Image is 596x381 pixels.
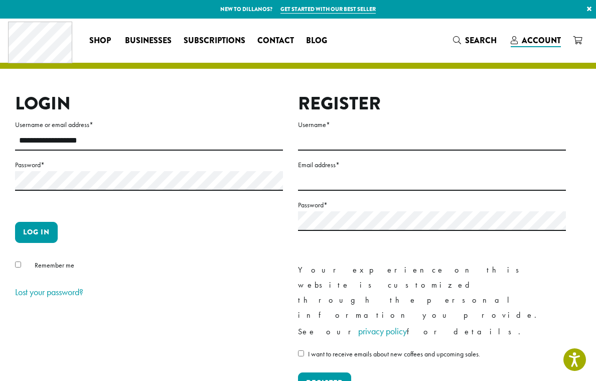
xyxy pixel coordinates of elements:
[447,32,505,49] a: Search
[15,222,58,243] button: Log in
[125,35,172,47] span: Businesses
[306,35,327,47] span: Blog
[35,261,74,270] span: Remember me
[15,93,283,114] h2: Login
[257,35,294,47] span: Contact
[280,5,376,14] a: Get started with our best seller
[358,325,407,337] a: privacy policy
[298,350,304,356] input: I want to receive emails about new coffees and upcoming sales.
[89,35,111,47] span: Shop
[15,286,83,298] a: Lost your password?
[298,199,566,211] label: Password
[15,159,283,171] label: Password
[308,349,480,358] span: I want to receive emails about new coffees and upcoming sales.
[465,35,497,46] span: Search
[298,118,566,131] label: Username
[83,33,119,49] a: Shop
[298,93,566,114] h2: Register
[184,35,245,47] span: Subscriptions
[298,159,566,171] label: Email address
[298,263,566,340] p: Your experience on this website is customized through the personal information you provide. See o...
[522,35,561,46] span: Account
[15,118,283,131] label: Username or email address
